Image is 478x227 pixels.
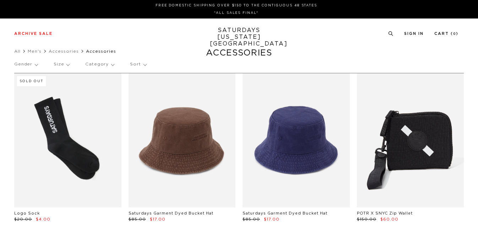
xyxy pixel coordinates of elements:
p: Gender [14,56,38,73]
span: $85.00 [243,217,260,221]
a: SATURDAYS[US_STATE][GEOGRAPHIC_DATA] [210,27,268,47]
a: All [14,49,21,53]
a: Sign In [404,32,424,36]
p: Category [85,56,114,73]
a: Saturdays Garment Dyed Bucket Hat [243,211,327,215]
span: $17.00 [150,217,165,221]
span: $150.00 [357,217,376,221]
small: 0 [453,32,456,36]
p: FREE DOMESTIC SHIPPING OVER $150 TO THE CONTIGUOUS 48 STATES [17,3,456,8]
a: Accessories [49,49,79,53]
p: *ALL SALES FINAL* [17,10,456,16]
a: Logo Sock [14,211,40,215]
a: Archive Sale [14,32,53,36]
span: $4.00 [36,217,50,221]
span: $20.00 [14,217,32,221]
a: Men's [28,49,42,53]
a: Cart (0) [434,32,458,36]
span: $85.00 [129,217,146,221]
a: POTR X SNYC Zip Wallet [357,211,413,215]
span: $60.00 [380,217,398,221]
span: $17.00 [264,217,279,221]
div: Sold Out [17,76,46,86]
a: Saturdays Garment Dyed Bucket Hat [129,211,213,215]
p: Size [54,56,69,73]
p: Sort [130,56,146,73]
span: Accessories [86,49,116,53]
